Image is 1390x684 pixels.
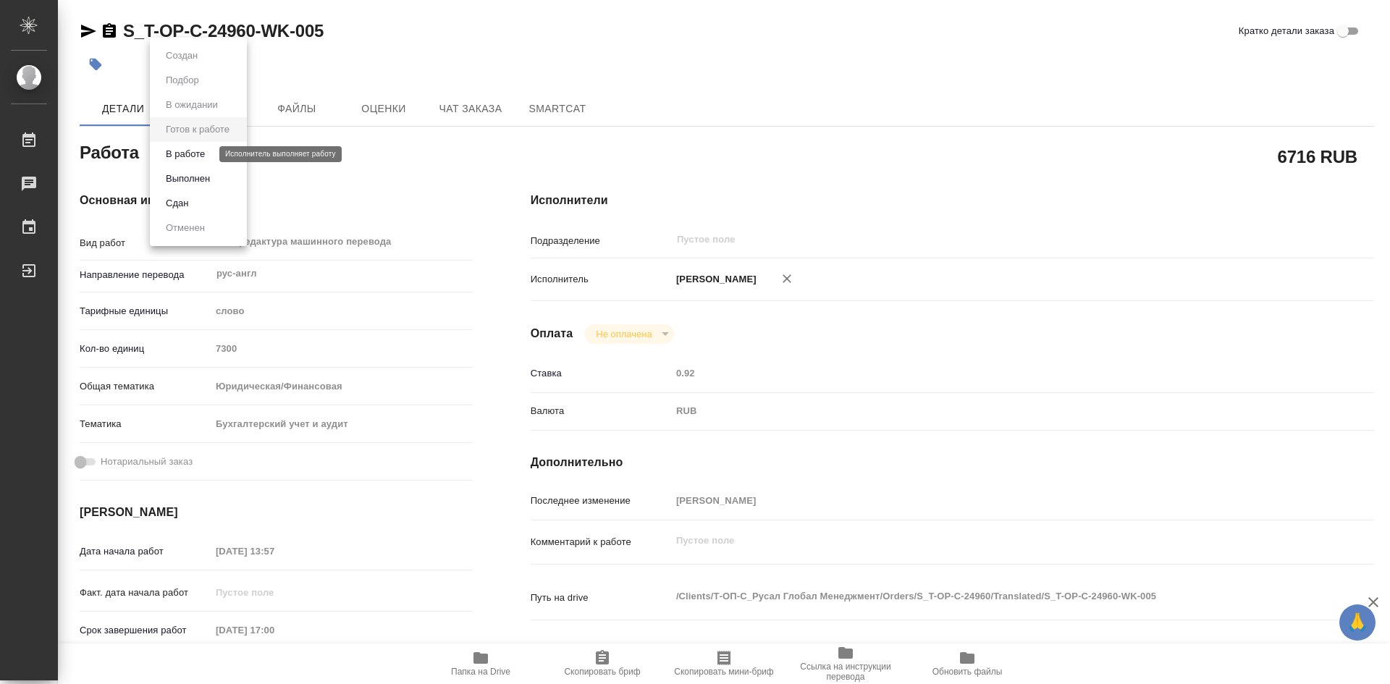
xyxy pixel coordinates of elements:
[161,72,203,88] button: Подбор
[161,171,214,187] button: Выполнен
[161,146,209,162] button: В работе
[161,220,209,236] button: Отменен
[161,122,234,138] button: Готов к работе
[161,48,202,64] button: Создан
[161,195,193,211] button: Сдан
[161,97,222,113] button: В ожидании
